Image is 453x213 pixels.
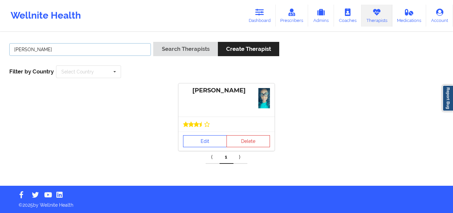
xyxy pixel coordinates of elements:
span: Filter by Country [9,68,54,75]
a: 1 [220,151,233,164]
input: Search Keywords [9,43,151,56]
a: Therapists [361,5,392,27]
a: Previous item [206,151,220,164]
a: Coaches [334,5,361,27]
a: Next item [233,151,247,164]
a: Report Bug [442,85,453,111]
div: [PERSON_NAME] [183,87,270,94]
a: Prescribers [276,5,308,27]
button: Create Therapist [218,42,279,56]
a: Account [426,5,453,27]
a: Medications [392,5,426,27]
button: Delete [227,135,270,147]
div: Select Country [61,69,94,74]
a: Dashboard [244,5,276,27]
a: Admins [308,5,334,27]
button: Search Therapists [153,42,218,56]
a: Edit [183,135,227,147]
div: Pagination Navigation [206,151,247,164]
img: Snapchat-1464718354.jpg [258,88,270,108]
p: © 2025 by Wellnite Health [14,197,439,208]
